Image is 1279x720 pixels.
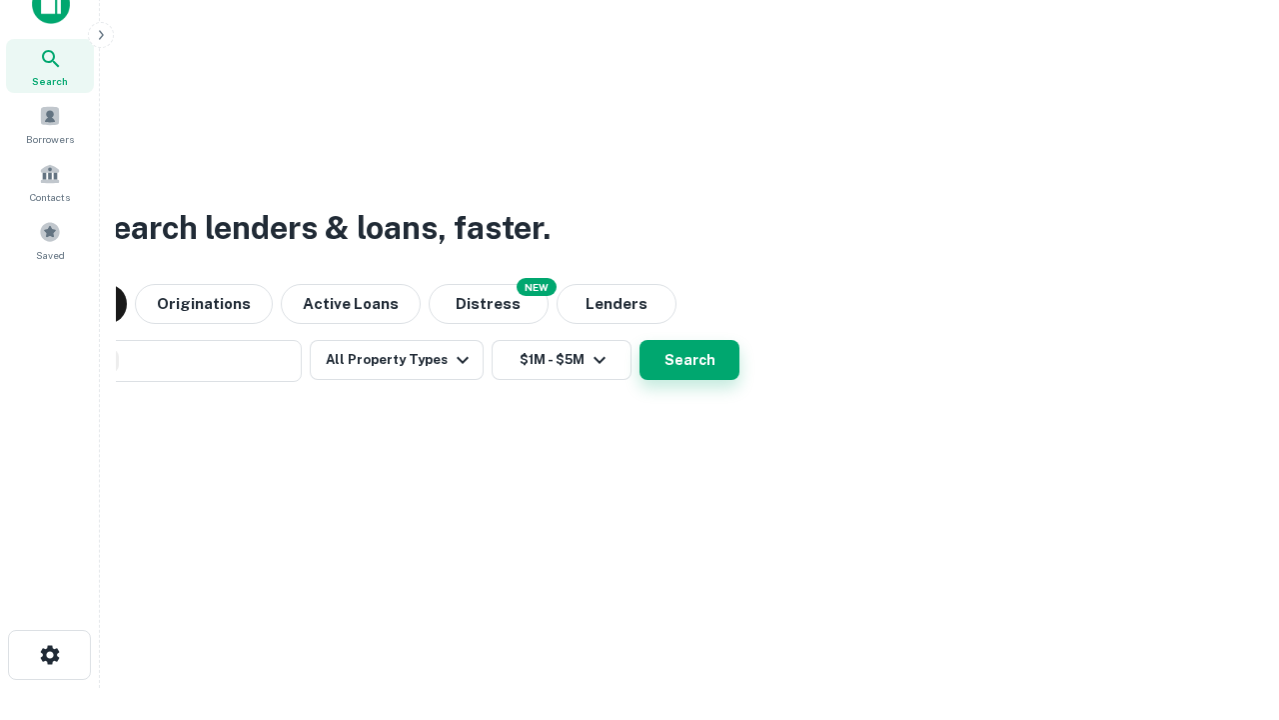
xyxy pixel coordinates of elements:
span: Contacts [30,189,70,205]
span: Search [32,73,68,89]
button: Lenders [557,284,676,324]
iframe: Chat Widget [1179,560,1279,656]
button: Originations [135,284,273,324]
a: Borrowers [6,97,94,151]
a: Search [6,39,94,93]
button: Search [639,340,739,380]
div: NEW [517,278,557,296]
h3: Search lenders & loans, faster. [91,204,551,252]
a: Contacts [6,155,94,209]
button: Search distressed loans with lien and other non-mortgage details. [429,284,549,324]
button: All Property Types [310,340,484,380]
span: Saved [36,247,65,263]
span: Borrowers [26,131,74,147]
a: Saved [6,213,94,267]
button: $1M - $5M [492,340,632,380]
button: Active Loans [281,284,421,324]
